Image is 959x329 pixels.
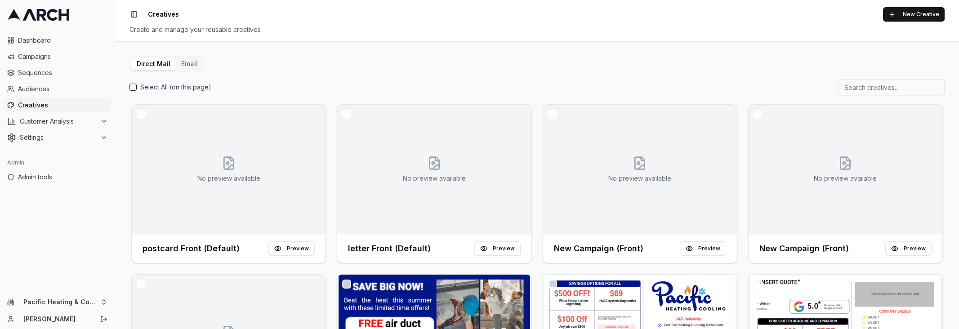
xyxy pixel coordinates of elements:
span: Settings [20,133,97,142]
nav: breadcrumb [148,10,179,19]
span: Campaigns [18,52,107,61]
button: Direct Mail [131,58,176,70]
button: Email [176,58,203,70]
button: Preview [680,241,726,256]
span: Pacific Heating & Cooling [23,298,97,306]
label: Select All (on this page) [140,83,211,92]
p: No preview available [403,174,466,183]
input: Search creatives... [839,79,945,95]
span: Creatives [148,10,179,19]
span: Dashboard [18,36,107,45]
span: Admin tools [18,173,107,182]
span: Creatives [18,101,107,110]
button: Preview [268,241,315,256]
p: No preview available [814,174,877,183]
button: Preview [885,241,932,256]
svg: No creative preview [427,156,442,170]
h3: New Campaign (Front) [554,242,643,255]
button: Settings [4,130,111,145]
a: Sequences [4,66,111,80]
p: No preview available [608,174,671,183]
div: Create and manage your reusable creatives [129,25,945,34]
button: Customer Analysis [4,114,111,129]
h3: postcard Front (Default) [143,242,240,255]
button: Log out [98,313,110,325]
svg: No creative preview [838,156,852,170]
svg: No creative preview [222,156,236,170]
a: Dashboard [4,33,111,48]
h3: New Campaign (Front) [759,242,849,255]
svg: No creative preview [633,156,647,170]
button: Pacific Heating & Cooling [4,295,111,309]
button: New Creative [883,7,945,22]
span: Customer Analysis [20,117,97,126]
a: Campaigns [4,49,111,64]
span: Sequences [18,68,107,77]
a: Audiences [4,82,111,96]
button: Preview [474,241,521,256]
h3: letter Front (Default) [348,242,431,255]
a: [PERSON_NAME] [23,315,90,324]
span: Audiences [18,84,107,93]
a: Creatives [4,98,111,112]
a: Admin tools [4,170,111,184]
div: Admin [4,156,111,170]
p: No preview available [197,174,260,183]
